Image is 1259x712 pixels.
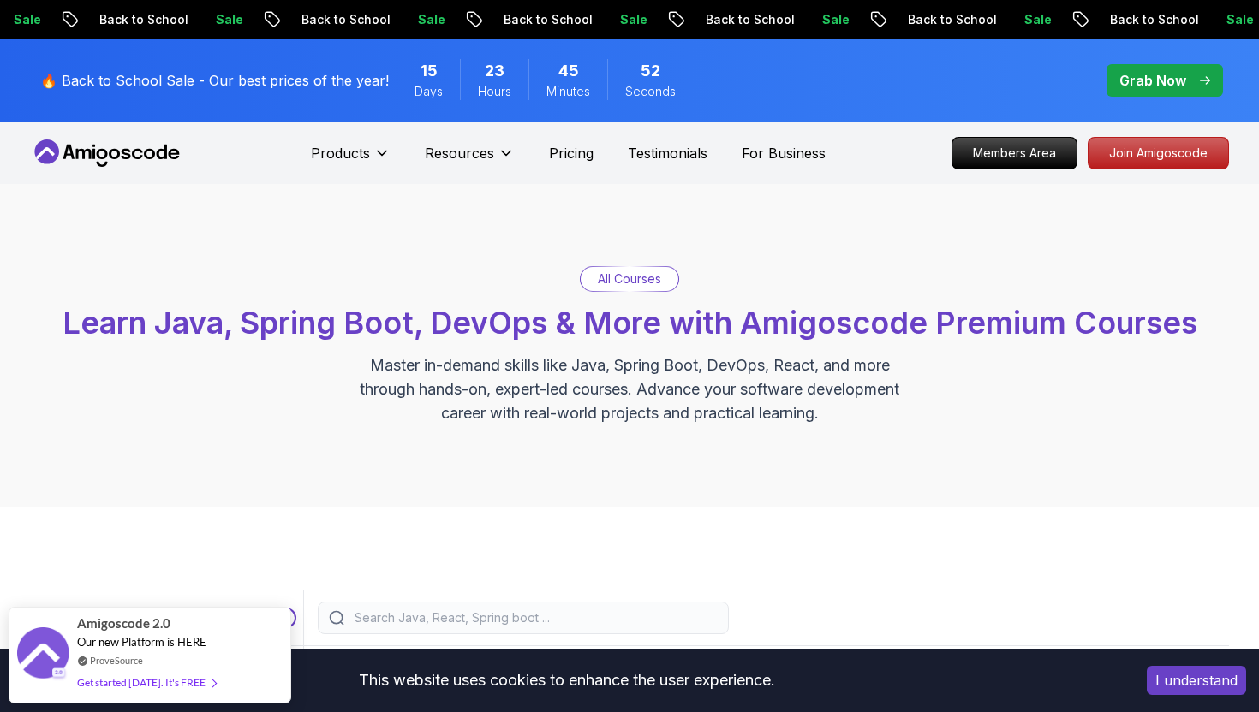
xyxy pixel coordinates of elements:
a: Members Area [952,137,1077,169]
span: 52 Seconds [641,59,660,83]
p: Sale [1007,11,1062,28]
span: 45 Minutes [558,59,579,83]
p: Sale [199,11,254,28]
p: Back to School [689,11,805,28]
span: 23 Hours [485,59,504,83]
p: Grab Now [1119,70,1186,91]
p: Products [311,143,370,163]
a: Testimonials [628,143,707,163]
p: Resources [425,143,494,163]
a: Pricing [549,143,594,163]
span: Minutes [546,83,590,100]
span: Days [415,83,443,100]
p: Master in-demand skills like Java, Spring Boot, DevOps, React, and more through hands-on, expert-... [342,353,917,425]
p: Back to School [284,11,401,28]
p: Join Amigoscode [1089,138,1228,169]
p: Sale [805,11,860,28]
a: Join Amigoscode [1088,137,1229,169]
p: Sale [603,11,658,28]
p: 🔥 Back to School Sale - Our best prices of the year! [40,70,389,91]
input: Search Java, React, Spring boot ... [351,609,718,626]
button: Products [311,143,391,177]
span: Seconds [625,83,676,100]
span: Amigoscode 2.0 [77,614,170,633]
button: Resources [425,143,515,177]
p: Back to School [486,11,603,28]
a: ProveSource [90,653,143,667]
div: This website uses cookies to enhance the user experience. [13,662,1121,699]
span: Hours [478,83,511,100]
span: Learn Java, Spring Boot, DevOps & More with Amigoscode Premium Courses [63,304,1197,341]
span: Our new Platform is HERE [77,635,206,649]
span: 15 Days [421,59,438,83]
img: provesource social proof notification image [17,627,69,683]
p: Sale [401,11,456,28]
p: Back to School [891,11,1007,28]
div: Get started [DATE]. It's FREE [77,673,216,692]
button: Accept cookies [1147,666,1246,695]
p: Members Area [952,138,1077,169]
p: All Courses [598,270,661,288]
p: Back to School [1093,11,1209,28]
a: For Business [742,143,826,163]
p: Back to School [82,11,199,28]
